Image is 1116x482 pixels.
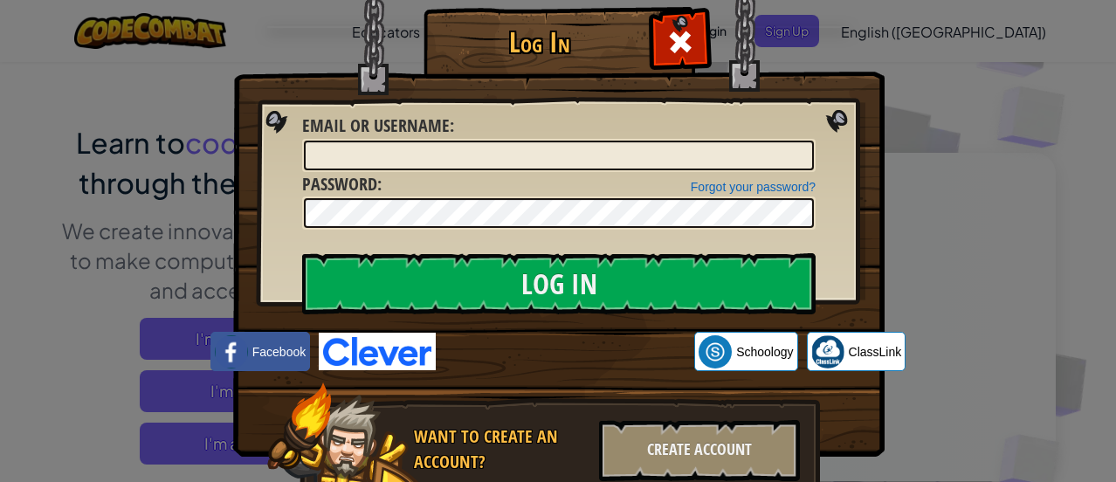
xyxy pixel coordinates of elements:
div: Want to create an account? [414,424,589,474]
label: : [302,114,454,139]
span: Schoology [736,343,793,361]
div: Create Account [599,420,800,481]
label: : [302,172,382,197]
iframe: Sign in with Google Button [436,333,694,371]
input: Log In [302,253,816,314]
img: facebook_small.png [215,335,248,368]
span: Password [302,172,377,196]
img: schoology.png [699,335,732,368]
img: clever-logo-blue.png [319,333,436,370]
span: ClassLink [849,343,902,361]
a: Forgot your password? [691,180,816,194]
span: Facebook [252,343,306,361]
h1: Log In [428,27,651,58]
img: classlink-logo-small.png [811,335,844,368]
span: Email or Username [302,114,450,137]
